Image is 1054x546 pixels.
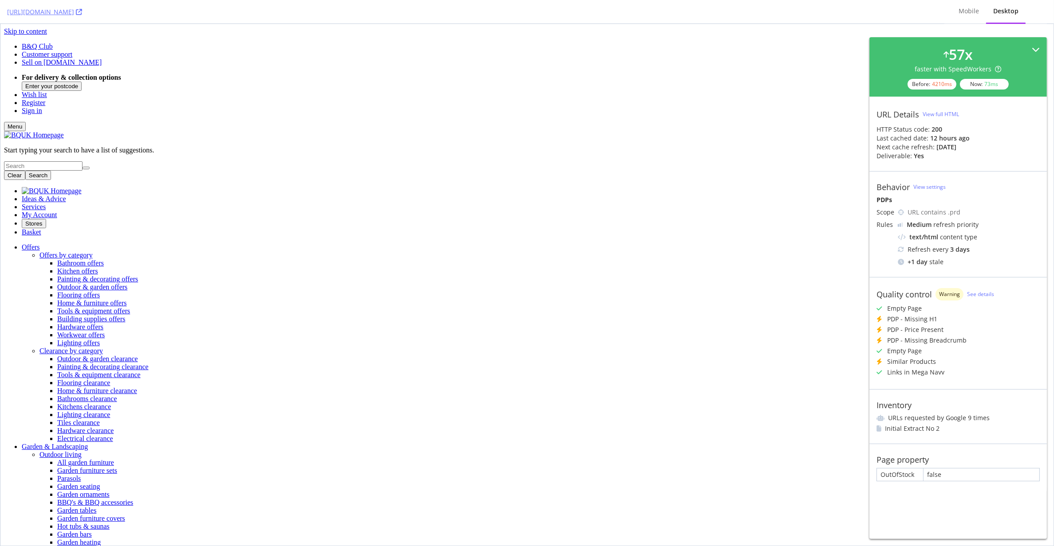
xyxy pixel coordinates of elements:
[877,143,935,152] div: Next cache refresh:
[57,331,138,339] a: Outdoor & garden clearance
[57,515,100,522] a: Garden heating
[985,80,999,88] div: 73 ms
[21,75,45,82] a: Register
[4,4,47,11] a: Skip to content
[887,336,967,345] div: PDP - Missing Breadcrumb
[57,283,130,291] a: Tools & equipment offers
[993,7,1019,16] div: Desktop
[4,147,25,156] button: Clear
[877,208,894,217] div: Scope
[887,347,922,355] div: Empty Page
[877,400,912,410] div: Inventory
[21,419,87,426] a: Garden & Landscaping
[877,455,929,464] div: Page property
[923,107,959,121] button: View full HTML
[57,411,113,418] a: Electrical clearance
[877,413,1040,422] li: URLs requested by Google 9 times
[877,125,1040,134] div: HTTP Status code:
[936,288,964,300] div: warning label
[7,8,82,16] a: [URL][DOMAIN_NAME]
[877,195,1040,204] div: PDPs
[924,468,1039,481] div: false
[21,179,45,187] a: Services
[967,290,994,298] a: See details
[21,19,52,26] a: B&Q Club
[25,196,42,203] span: Stores
[57,315,99,323] a: Lighting offers
[887,315,937,324] div: PDP - Missing H1
[898,245,1040,254] div: Refresh every
[908,208,1040,217] div: URL contains .prd
[57,443,117,450] a: Garden furniture sets
[21,204,41,212] a: Basket
[887,304,922,313] div: Empty Page
[57,451,80,458] a: Parasols
[4,122,1050,130] p: Start typing your search to have a list of suggestions.
[877,109,919,119] div: URL Details
[908,257,928,266] div: + 1 day
[898,233,1040,242] div: content type
[913,183,946,191] a: View settings
[7,99,22,106] span: Menu
[39,427,81,434] a: Outdoor living
[57,251,138,259] a: Painting & decorating offers
[914,152,924,160] div: Yes
[57,475,133,482] a: BBQ's & BBQ accessories
[930,134,970,143] div: 12 hours ago
[57,459,99,466] a: Garden seating
[21,83,42,90] a: Sign in
[57,395,99,402] a: Tiles clearance
[959,7,979,16] div: Mobile
[57,291,125,299] a: Building supplies offers
[39,227,92,235] a: Offers by category
[21,187,57,195] a: My Account
[57,379,110,386] a: Kitchens clearance
[887,357,936,366] div: Similar Products
[960,79,1009,90] div: Now:
[7,148,21,155] span: Clear
[898,257,1040,266] div: stale
[21,50,121,57] strong: For delivery & collection options
[907,220,932,229] div: Medium
[21,195,46,204] button: Stores
[923,110,959,118] div: View full HTML
[936,143,956,152] div: [DATE]
[57,371,117,378] a: Bathrooms clearance
[57,363,137,370] a: Home & furniture clearance
[909,233,938,242] div: text/html
[877,220,894,229] div: Rules
[57,347,140,355] a: Tools & equipment clearance
[4,98,25,107] button: Menu
[21,171,66,179] a: Ideas & Advice
[21,58,81,67] button: Enter your postcode
[877,152,912,160] div: Deliverable:
[877,182,910,192] div: Behavior
[57,403,113,410] a: Hardware clearance
[57,299,103,307] a: Hardware offers
[915,65,1002,74] div: faster with SpeedWorkers
[57,243,98,251] a: Kitchen offers
[57,467,109,474] a: Garden ornaments
[21,27,72,34] a: Customer support
[57,483,96,490] a: Garden tables
[887,325,944,334] div: PDP - Price Present
[877,134,928,143] div: Last cached date:
[57,259,127,267] a: Outdoor & garden offers
[57,275,126,283] a: Home & furniture offers
[4,107,63,115] img: BQUK Homepage
[877,289,932,299] div: Quality control
[908,79,956,90] div: Before:
[57,339,148,347] a: Painting & decorating clearance
[950,245,970,254] div: 3 days
[932,80,952,88] div: 4210 ms
[877,424,1040,433] li: Initial Extract No 2
[57,435,114,442] a: All garden furniture
[57,387,110,394] a: Lighting clearance
[939,292,960,297] span: Warning
[57,355,110,363] a: Flooring clearance
[877,468,923,481] div: OutOfStock
[21,163,81,171] a: BQUK Homepage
